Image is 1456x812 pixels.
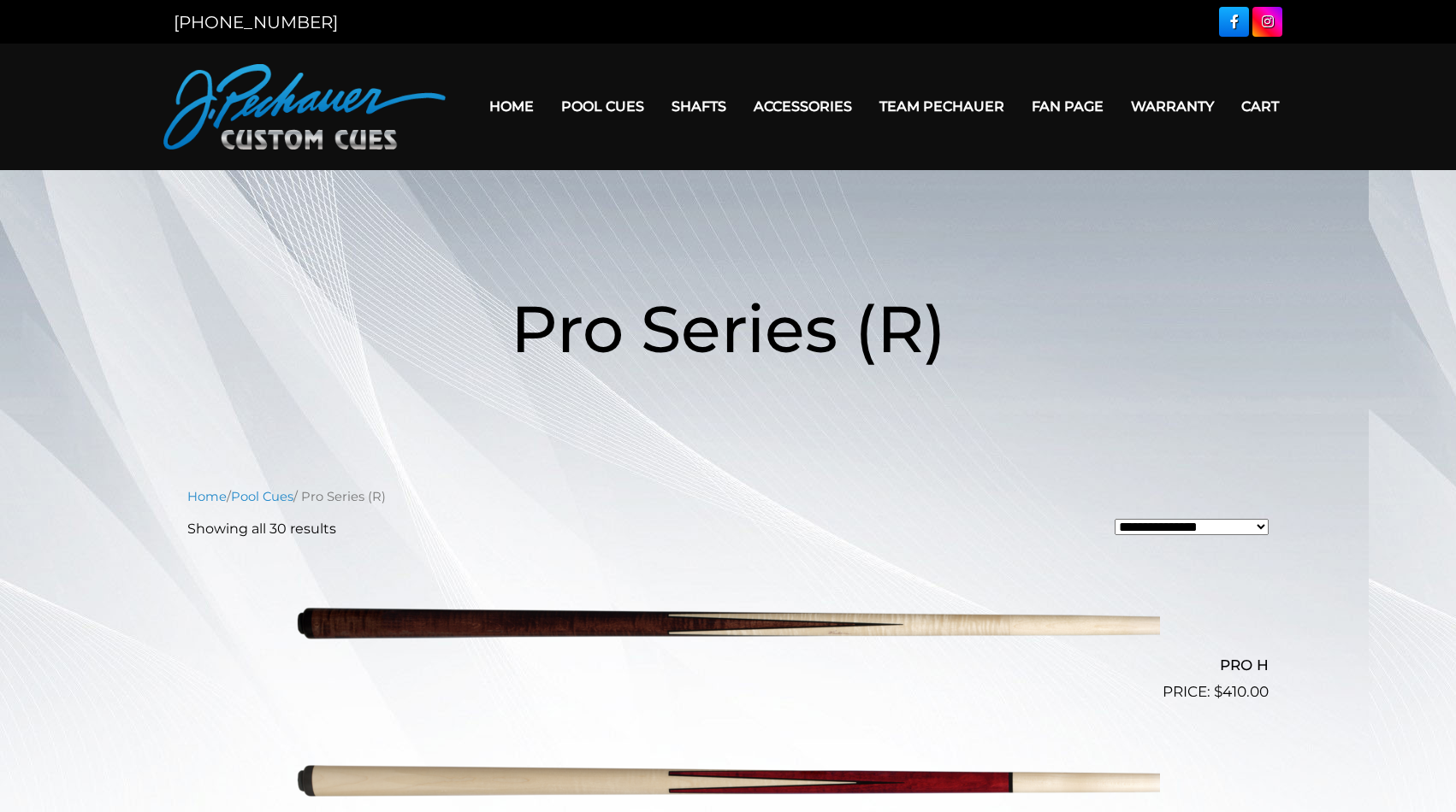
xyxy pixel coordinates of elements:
a: [PHONE_NUMBER] [174,12,338,32]
img: PRO H [296,553,1160,697]
p: Showing all 30 results [187,519,336,539]
select: Shop order [1115,519,1269,535]
img: Pechauer Custom Cues [163,64,446,150]
h2: PRO H [187,650,1269,681]
a: Team Pechauer [866,85,1018,128]
a: Fan Page [1018,85,1117,128]
a: Pool Cues [547,85,658,128]
a: Cart [1228,85,1293,128]
a: Accessories [740,85,866,128]
a: Shafts [658,85,740,128]
nav: Breadcrumb [187,487,1269,506]
bdi: 410.00 [1214,683,1269,700]
a: Home [476,85,547,128]
a: PRO H $410.00 [187,553,1269,703]
a: Warranty [1117,85,1228,128]
a: Pool Cues [231,489,293,504]
span: $ [1214,683,1222,700]
span: Pro Series (R) [511,289,946,368]
a: Home [187,489,227,504]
